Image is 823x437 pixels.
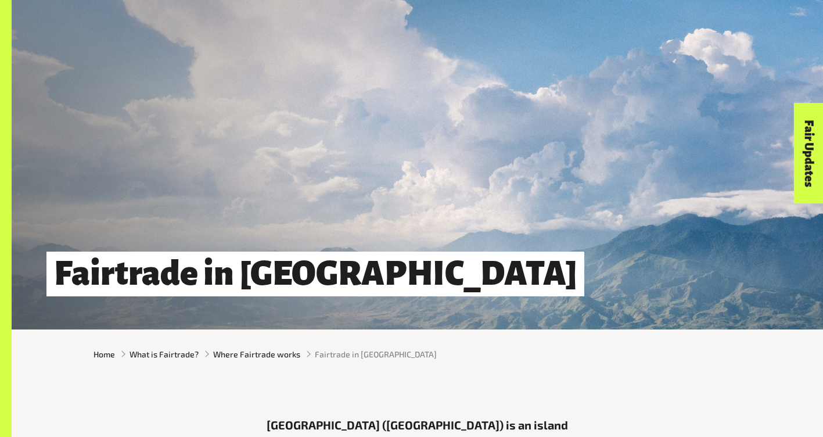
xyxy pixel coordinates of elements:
[130,348,199,360] a: What is Fairtrade?
[315,348,437,360] span: Fairtrade in [GEOGRAPHIC_DATA]
[46,252,584,296] h1: Fairtrade in [GEOGRAPHIC_DATA]
[94,348,115,360] a: Home
[213,348,300,360] a: Where Fairtrade works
